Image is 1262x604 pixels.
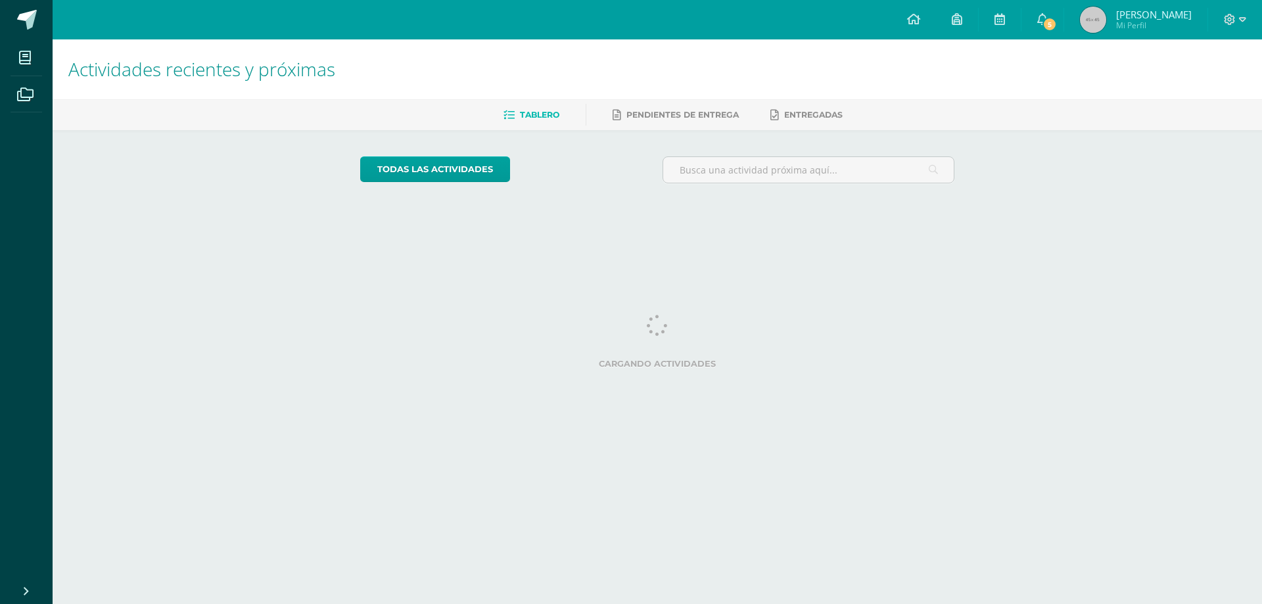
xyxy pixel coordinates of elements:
input: Busca una actividad próxima aquí... [663,157,954,183]
img: 45x45 [1080,7,1106,33]
span: Entregadas [784,110,843,120]
a: todas las Actividades [360,156,510,182]
a: Tablero [503,105,559,126]
label: Cargando actividades [360,359,955,369]
span: Actividades recientes y próximas [68,57,335,81]
a: Entregadas [770,105,843,126]
span: [PERSON_NAME] [1116,8,1192,21]
span: Mi Perfil [1116,20,1192,31]
span: Pendientes de entrega [626,110,739,120]
span: Tablero [520,110,559,120]
a: Pendientes de entrega [613,105,739,126]
span: 5 [1042,17,1057,32]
